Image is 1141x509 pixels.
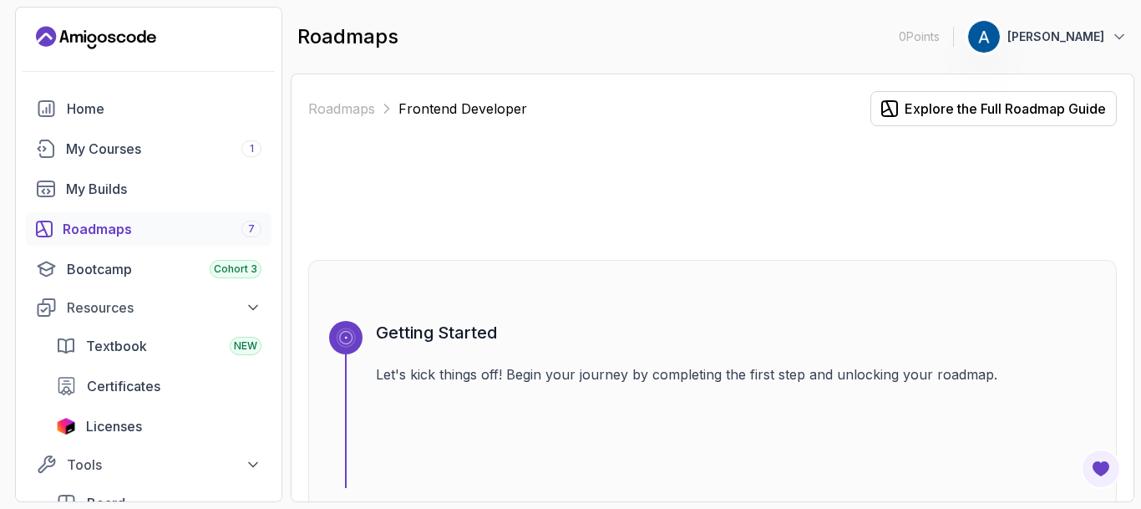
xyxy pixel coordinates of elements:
p: [PERSON_NAME] [1007,28,1104,45]
div: My Builds [66,179,261,199]
span: Certificates [87,376,160,396]
div: Explore the Full Roadmap Guide [905,99,1106,119]
a: bootcamp [26,252,271,286]
button: user profile image[PERSON_NAME] [967,20,1128,53]
a: courses [26,132,271,165]
span: Cohort 3 [214,262,257,276]
a: certificates [46,369,271,403]
div: Tools [67,455,261,475]
span: 7 [248,222,255,236]
p: Frontend Developer [398,99,527,119]
div: Bootcamp [67,259,261,279]
p: Let's kick things off! Begin your journey by completing the first step and unlocking your roadmap. [376,364,1096,384]
button: Explore the Full Roadmap Guide [870,91,1117,126]
span: Licenses [86,416,142,436]
div: My Courses [66,139,261,159]
span: NEW [234,339,257,353]
a: home [26,92,271,125]
span: Textbook [86,336,147,356]
button: Open Feedback Button [1081,449,1121,489]
img: jetbrains icon [56,418,76,435]
button: Tools [26,450,271,480]
a: textbook [46,329,271,363]
a: builds [26,172,271,206]
h3: Getting Started [376,321,1096,344]
a: Landing page [36,24,156,51]
p: 0 Points [899,28,940,45]
img: user profile image [968,21,1000,53]
a: Roadmaps [308,99,375,119]
button: Resources [26,293,271,323]
div: Home [67,99,261,119]
h2: roadmaps [297,23,398,50]
a: roadmaps [26,212,271,246]
div: Roadmaps [63,219,261,239]
div: Resources [67,298,261,318]
span: 1 [250,142,254,155]
a: licenses [46,410,271,443]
